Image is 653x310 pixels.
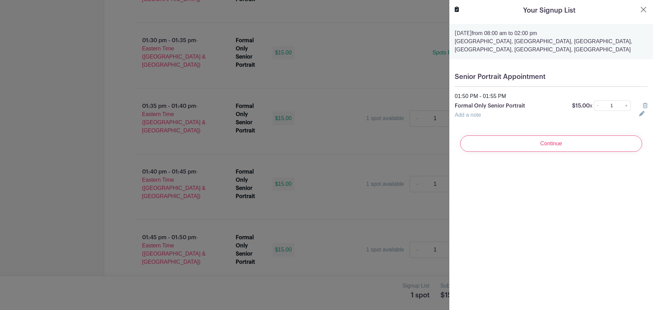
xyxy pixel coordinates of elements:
p: $15.00 [572,102,592,110]
input: Continue [460,135,642,152]
p: Formal Only Senior Portrait [455,102,564,110]
strong: [DATE] [455,31,472,36]
a: - [594,100,601,111]
button: Close [639,5,648,14]
a: + [622,100,631,111]
div: 01:50 PM - 01:55 PM [451,92,652,100]
a: Add a note [455,112,481,118]
h5: Your Signup List [523,5,575,16]
span: x [590,103,592,109]
p: [GEOGRAPHIC_DATA], [GEOGRAPHIC_DATA], [GEOGRAPHIC_DATA], [GEOGRAPHIC_DATA], [GEOGRAPHIC_DATA], [G... [455,37,648,54]
h5: Senior Portrait Appointment [455,73,648,81]
p: from 08:00 am to 02:00 pm [455,29,648,37]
